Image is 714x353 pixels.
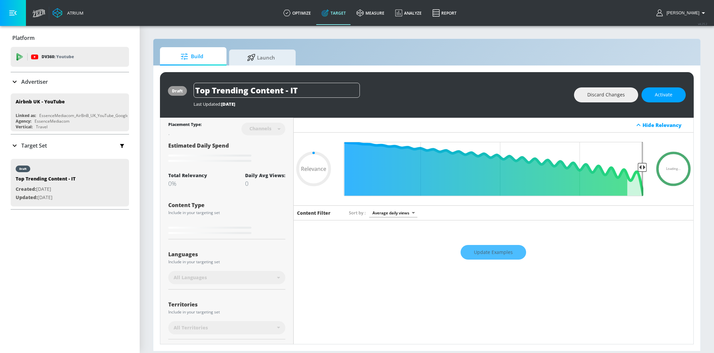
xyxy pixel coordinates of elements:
div: Channels [246,126,275,131]
div: draft [172,88,183,94]
p: DV360: [42,53,74,60]
p: [DATE] [16,193,75,202]
span: Launch [236,50,286,65]
a: Analyze [390,1,427,25]
div: Platform [11,29,129,47]
span: Build [167,49,217,64]
div: EssenceMediacom [35,118,70,124]
div: Vertical: [16,124,33,130]
p: Platform [12,34,35,42]
span: Estimated Daily Spend [168,142,229,149]
div: Total Relevancy [168,172,207,178]
a: Atrium [53,8,83,18]
div: Top Trending Content - IT [16,176,75,185]
h6: Content Filter [297,210,331,216]
input: Final Threshold [340,142,647,196]
div: Advertiser [11,72,129,91]
span: Activate [655,91,672,99]
div: Linked as: [16,113,36,118]
span: Sort by [349,210,366,216]
p: [DATE] [16,185,75,193]
button: [PERSON_NAME] [656,9,707,17]
p: Target Set [21,142,47,149]
p: Advertiser [21,78,48,85]
div: Target Set [11,135,129,157]
div: Atrium [65,10,83,16]
div: Last Updated: [194,101,567,107]
p: Youtube [56,53,74,60]
a: Target [316,1,351,25]
div: Include in your targeting set [168,260,285,264]
div: Travel [36,124,48,130]
div: Airbnb UK - YouTubeLinked as:EssenceMediacom_AirBnB_UK_YouTube_GoogleAdsAgency:EssenceMediacomVer... [11,93,129,131]
span: Discard Changes [587,91,625,99]
div: Hide Relevancy [294,118,693,133]
div: All Languages [168,271,285,284]
div: Content Type [168,202,285,208]
span: All Territories [174,324,208,331]
div: Languages [168,252,285,257]
span: v 4.25.2 [698,22,707,26]
div: Include in your targeting set [168,310,285,314]
div: All Territories [168,321,285,334]
span: All Languages [174,274,207,281]
span: Loading... [666,167,681,171]
div: 0% [168,179,207,187]
a: measure [351,1,390,25]
div: DV360: Youtube [11,47,129,67]
button: Activate [642,87,686,102]
div: 0 [245,179,285,187]
div: Agency: [16,118,31,124]
div: Estimated Daily Spend [168,142,285,164]
div: EssenceMediacom_AirBnB_UK_YouTube_GoogleAds [39,113,136,118]
a: Report [427,1,462,25]
div: Daily Avg Views: [245,172,285,178]
span: Relevance [301,166,326,172]
div: draftTop Trending Content - ITCreated:[DATE]Updated:[DATE] [11,159,129,206]
div: draft [19,167,27,171]
a: optimize [278,1,316,25]
button: Discard Changes [574,87,638,102]
span: Created: [16,186,36,192]
div: Include in your targeting set [168,211,285,215]
div: Territories [168,302,285,307]
div: Hide Relevancy [643,122,690,128]
div: Placement Type: [168,122,202,129]
div: Average daily views [369,208,417,217]
div: Airbnb UK - YouTube [16,98,65,105]
span: login as: veronica.hernandez@zefr.com [664,11,699,15]
span: Updated: [16,194,38,200]
span: [DATE] [221,101,235,107]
